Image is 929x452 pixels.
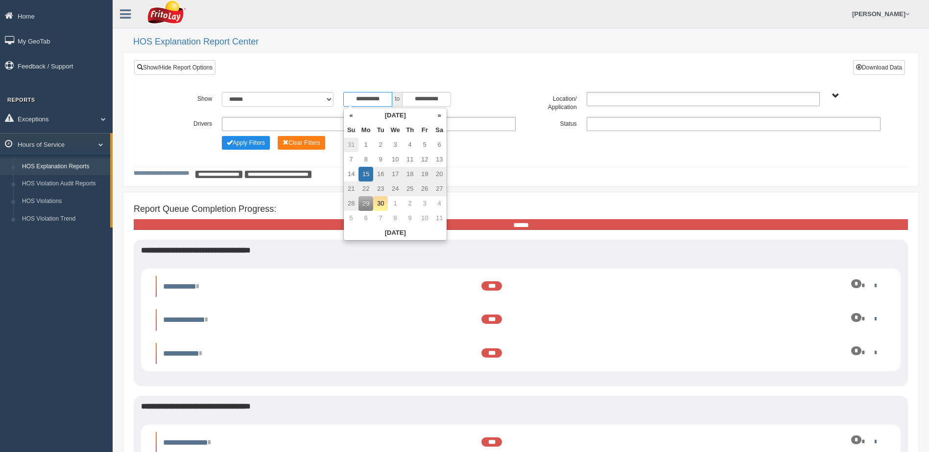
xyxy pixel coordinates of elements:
[358,137,373,152] td: 1
[388,211,403,226] td: 8
[403,137,417,152] td: 4
[133,37,919,47] h2: HOS Explanation Report Center
[432,196,447,211] td: 4
[358,108,432,123] th: [DATE]
[358,196,373,211] td: 29
[417,123,432,137] th: Fr
[432,167,447,181] td: 20
[388,167,403,181] td: 17
[156,309,886,331] li: Expand
[521,117,581,129] label: Status
[373,211,388,226] td: 7
[403,167,417,181] td: 18
[417,211,432,226] td: 10
[344,123,358,137] th: Su
[344,226,447,240] th: [DATE]
[156,117,217,129] label: Drivers
[18,175,110,193] a: HOS Violation Audit Reports
[278,136,325,150] button: Change Filter Options
[403,196,417,211] td: 2
[156,343,886,364] li: Expand
[388,123,403,137] th: We
[358,123,373,137] th: Mo
[432,211,447,226] td: 11
[388,152,403,167] td: 10
[344,137,358,152] td: 31
[373,137,388,152] td: 2
[432,108,447,123] th: »
[373,196,388,211] td: 30
[18,193,110,210] a: HOS Violations
[403,211,417,226] td: 9
[432,181,447,196] td: 27
[344,181,358,196] td: 21
[156,276,886,297] li: Expand
[222,136,270,150] button: Change Filter Options
[358,167,373,181] td: 15
[344,108,358,123] th: «
[134,60,215,75] a: Show/Hide Report Options
[403,181,417,196] td: 25
[417,196,432,211] td: 3
[358,181,373,196] td: 22
[134,204,908,214] h4: Report Queue Completion Progress:
[388,181,403,196] td: 24
[18,210,110,228] a: HOS Violation Trend
[344,152,358,167] td: 7
[373,181,388,196] td: 23
[373,167,388,181] td: 16
[373,152,388,167] td: 9
[432,152,447,167] td: 13
[358,152,373,167] td: 8
[417,167,432,181] td: 19
[403,123,417,137] th: Th
[388,196,403,211] td: 1
[432,123,447,137] th: Sa
[388,137,403,152] td: 3
[521,92,581,112] label: Location/ Application
[417,181,432,196] td: 26
[344,196,358,211] td: 28
[373,123,388,137] th: Tu
[344,211,358,226] td: 5
[358,211,373,226] td: 6
[853,60,905,75] button: Download Data
[432,137,447,152] td: 6
[403,152,417,167] td: 11
[417,137,432,152] td: 5
[344,167,358,181] td: 14
[156,92,217,104] label: Show
[18,158,110,176] a: HOS Explanation Reports
[417,152,432,167] td: 12
[392,92,402,107] span: to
